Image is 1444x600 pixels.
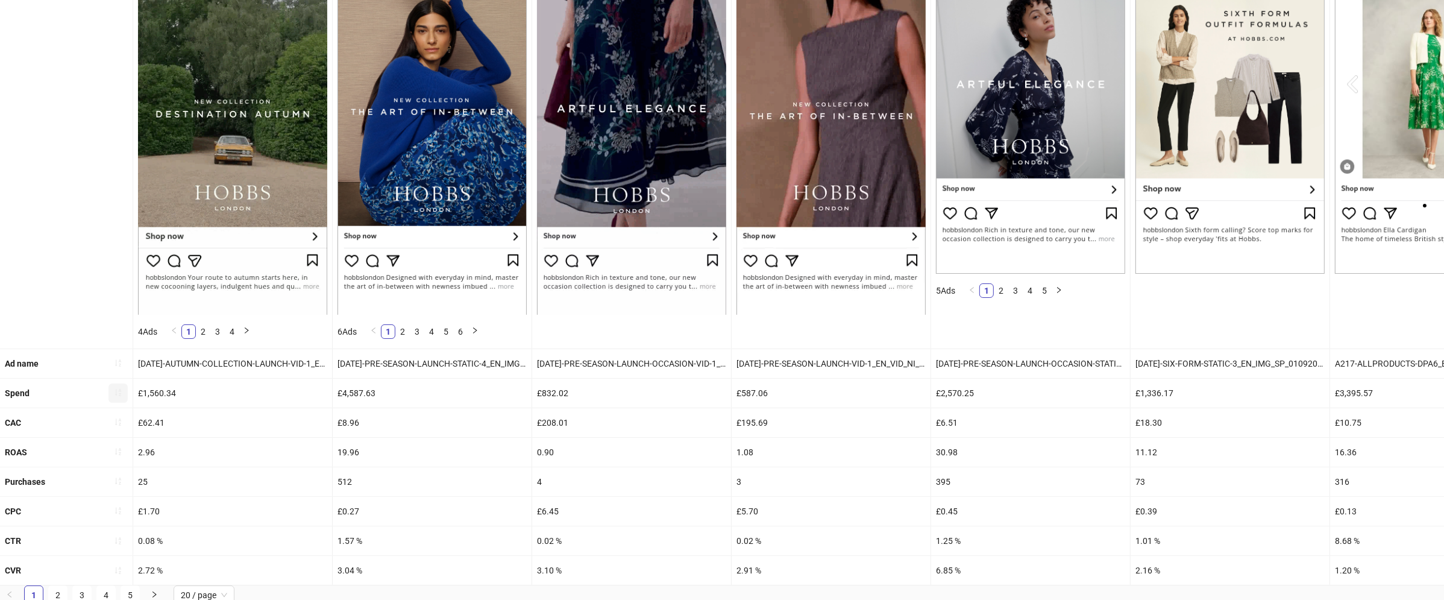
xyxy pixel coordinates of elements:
[138,327,157,336] span: 4 Ads
[1052,283,1066,298] button: right
[931,438,1130,467] div: 30.98
[931,408,1130,437] div: £6.51
[181,324,196,339] li: 1
[1131,408,1329,437] div: £18.30
[732,349,931,378] div: [DATE]-PRE-SEASON-LAUNCH-VID-1_EN_VID_NI_28072025_F_CC_SC1_USP10_SEASONAL
[453,324,468,339] li: 6
[243,327,250,334] span: right
[732,438,931,467] div: 1.08
[1038,284,1051,297] a: 5
[936,286,955,295] span: 5 Ads
[1131,349,1329,378] div: [DATE]-SIX-FORM-STATIC-3_EN_IMG_SP_01092025_F_CC_SC4_None_BAU
[211,325,224,338] a: 3
[471,327,479,334] span: right
[239,324,254,339] button: right
[333,467,532,496] div: 512
[182,325,195,338] a: 1
[5,477,45,487] b: Purchases
[225,324,239,339] li: 4
[1023,284,1037,297] a: 4
[931,349,1130,378] div: [DATE]-PRE-SEASON-LAUNCH-OCCASION-STATIC-4_EN_IMG_NI_30072025_F_CC_SC1_None_SEASONAL
[196,325,210,338] a: 2
[532,379,731,408] div: £832.02
[133,526,332,555] div: 0.08 %
[732,408,931,437] div: £195.69
[114,507,122,515] span: sort-ascending
[979,283,994,298] li: 1
[1009,284,1022,297] a: 3
[965,283,979,298] button: left
[333,408,532,437] div: £8.96
[1131,497,1329,526] div: £0.39
[532,349,731,378] div: [DATE]-PRE-SEASON-LAUNCH-OCCASION-VID-1_EN_VID_NI_30072025_F_CC_SC1_None_SEASONAL
[732,497,931,526] div: £5.70
[532,526,731,555] div: 0.02 %
[395,324,410,339] li: 2
[454,325,467,338] a: 6
[5,418,21,428] b: CAC
[5,566,21,575] b: CVR
[965,283,979,298] li: Previous Page
[196,324,210,339] li: 2
[410,324,424,339] li: 3
[333,349,532,378] div: [DATE]-PRE-SEASON-LAUNCH-STATIC-4_EN_IMG_NI_28072025_F_CC_SC1_USP10_SEASONAL
[114,537,122,545] span: sort-ascending
[532,497,731,526] div: £6.45
[931,526,1130,555] div: 1.25 %
[1131,556,1329,585] div: 2.16 %
[133,379,332,408] div: £1,560.34
[333,379,532,408] div: £4,587.63
[532,556,731,585] div: 3.10 %
[333,438,532,467] div: 19.96
[5,447,27,457] b: ROAS
[167,324,181,339] li: Previous Page
[333,526,532,555] div: 1.57 %
[366,324,381,339] button: left
[1131,467,1329,496] div: 73
[1131,526,1329,555] div: 1.01 %
[1131,379,1329,408] div: £1,336.17
[980,284,993,297] a: 1
[931,379,1130,408] div: £2,570.25
[5,388,30,398] b: Spend
[133,556,332,585] div: 2.72 %
[396,325,409,338] a: 2
[171,327,178,334] span: left
[333,497,532,526] div: £0.27
[410,325,424,338] a: 3
[133,467,332,496] div: 25
[5,536,21,546] b: CTR
[225,325,239,338] a: 4
[1037,283,1052,298] li: 5
[5,507,21,516] b: CPC
[114,447,122,456] span: sort-ascending
[133,349,332,378] div: [DATE]-AUTUMN-COLLECTION-LAUNCH-VID-1_EN_VID_NI_02092025_F_CC_SC24_USP10_SEASONAL
[114,418,122,426] span: sort-ascending
[532,467,731,496] div: 4
[1008,283,1023,298] li: 3
[732,467,931,496] div: 3
[732,526,931,555] div: 0.02 %
[114,477,122,485] span: sort-ascending
[333,556,532,585] div: 3.04 %
[370,327,377,334] span: left
[114,359,122,367] span: sort-ascending
[133,408,332,437] div: £62.41
[381,324,395,339] li: 1
[532,408,731,437] div: £208.01
[439,325,453,338] a: 5
[114,566,122,575] span: sort-ascending
[994,284,1008,297] a: 2
[151,591,158,598] span: right
[1023,283,1037,298] li: 4
[439,324,453,339] li: 5
[1055,286,1063,294] span: right
[931,556,1130,585] div: 6.85 %
[210,324,225,339] li: 3
[337,327,357,336] span: 6 Ads
[532,438,731,467] div: 0.90
[366,324,381,339] li: Previous Page
[5,359,39,368] b: Ad name
[167,324,181,339] button: left
[133,497,332,526] div: £1.70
